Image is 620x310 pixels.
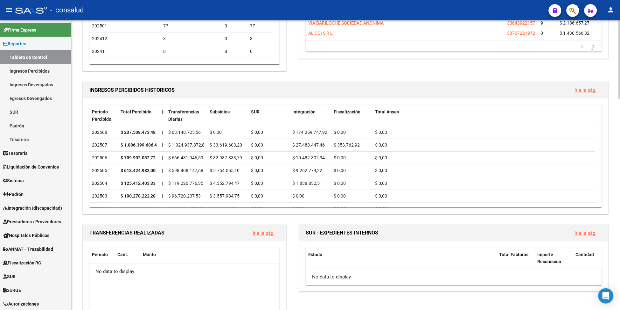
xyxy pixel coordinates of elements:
[306,248,497,269] datatable-header-cell: Estado
[375,130,387,135] span: $ 0,00
[210,142,242,148] span: $ 33.619.603,20
[331,105,373,126] datatable-header-cell: Fiscalización
[210,206,236,211] span: $ 819.322,67
[375,206,387,211] span: $ 0,00
[92,141,115,149] div: 202507
[334,130,346,135] span: $ 0,00
[168,181,203,186] span: $ 119.220.776,35
[251,142,263,148] span: $ 0,00
[334,142,360,148] span: $ 353.762,92
[162,193,163,198] span: |
[121,142,159,148] strong: $ 1.086.399.686,46
[3,273,16,280] span: SUR
[168,168,203,173] span: $ 598.408.147,68
[589,43,598,50] a: go to next page
[168,193,201,198] span: $ 96.720.237,53
[121,193,156,198] strong: $ 100.278.222,28
[166,105,207,126] datatable-header-cell: Transferencias Diarias
[162,142,163,148] span: |
[251,206,263,211] span: $ 0,00
[290,105,331,126] datatable-header-cell: Integración
[306,230,378,236] span: SUR - EXPEDIENTES INTERNOS
[162,168,163,173] span: |
[292,206,304,211] span: $ 0,00
[3,163,59,170] span: Liquidación de Convenios
[292,130,327,135] span: $ 174.359.747,92
[573,248,602,269] datatable-header-cell: Cantidad
[334,155,346,160] span: $ 0,00
[168,142,207,148] span: $ 1.024.937.872,88
[507,20,535,25] span: 30643922157
[3,26,36,33] span: Firma Express
[560,20,590,25] span: $ 2.186.657,27
[535,248,573,269] datatable-header-cell: Importe Reconocido
[507,31,535,36] span: 30707221972
[499,252,529,257] span: Total Facturas
[5,6,13,14] mat-icon: menu
[163,48,220,55] div: 8
[163,35,220,42] div: 3
[92,205,115,213] div: 202502
[497,248,535,269] datatable-header-cell: Total Facturas
[250,35,270,42] div: 3
[168,130,201,135] span: $ 63.148.725,56
[50,3,84,17] span: - consalud
[3,218,61,225] span: Prestadores / Proveedores
[334,109,360,114] span: Fiscalización
[309,31,333,36] span: AL COI S R L
[309,20,384,25] span: VIA BARILOCHE SOCIEDAD ANONIMA
[247,227,280,239] button: Ir a la pág.
[3,177,24,184] span: Sistema
[373,105,596,126] datatable-header-cell: Total Anses
[163,22,220,30] div: 77
[92,129,115,136] div: 202508
[92,192,115,200] div: 202503
[560,31,590,36] span: $ 1.430.566,82
[292,181,322,186] span: $ 1.838.832,51
[92,23,107,28] span: 202501
[210,168,240,173] span: $ 5.754.055,10
[292,109,316,114] span: Integración
[248,105,290,126] datatable-header-cell: SUR
[162,155,163,160] span: |
[375,109,399,114] span: Total Anses
[3,205,62,212] span: Integración (discapacidad)
[210,181,240,186] span: $ 4.352.794,47
[225,48,245,55] div: 8
[92,36,107,41] span: 202412
[541,20,543,25] span: 9
[225,35,245,42] div: 0
[121,206,156,211] strong: $ 101.300.800,14
[570,84,602,96] button: Ir a la pág.
[92,167,115,174] div: 202505
[292,155,325,160] span: $ 10.482.302,34
[89,248,115,262] datatable-header-cell: Período
[251,193,263,198] span: $ 0,00
[3,40,26,47] span: Reportes
[375,142,387,148] span: $ 0,00
[3,232,49,239] span: Hospitales Públicos
[168,109,199,122] span: Transferencias Diarias
[541,31,543,36] span: 0
[250,22,270,30] div: 77
[89,105,118,126] datatable-header-cell: Período Percibido
[210,109,230,114] span: Subsidios
[121,155,156,160] strong: $ 709.902.082,72
[121,168,156,173] strong: $ 613.424.982,00
[3,191,24,198] span: Padrón
[251,168,263,173] span: $ 0,00
[92,49,107,54] span: 202411
[576,252,594,257] span: Cantidad
[575,87,597,93] a: Ir a la pág.
[92,252,108,257] span: Período
[162,206,163,211] span: |
[118,105,159,126] datatable-header-cell: Total Percibido
[375,168,387,173] span: $ 0,00
[117,252,128,257] span: Cant.
[121,109,151,114] span: Total Percibido
[598,288,614,304] div: Open Intercom Messenger
[375,181,387,186] span: $ 0,00
[3,287,21,294] span: SURGE
[89,230,164,236] span: TRANSFERENCIAS REALIZADAS
[168,155,203,160] span: $ 666.431.946,59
